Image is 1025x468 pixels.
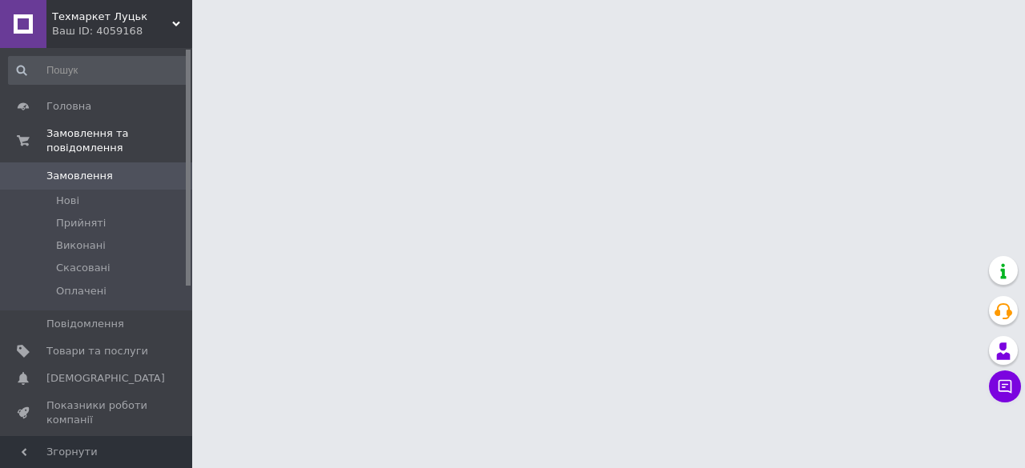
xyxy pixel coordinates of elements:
[52,24,192,38] div: Ваш ID: 4059168
[46,126,192,155] span: Замовлення та повідомлення
[8,56,189,85] input: Пошук
[46,398,148,427] span: Показники роботи компанії
[46,344,148,358] span: Товари та послуги
[56,216,106,230] span: Прийняті
[56,194,79,208] span: Нові
[52,10,172,24] span: Техмаркет Луцьк
[56,238,106,253] span: Виконані
[56,261,111,275] span: Скасовані
[989,370,1021,402] button: Чат з покупцем
[56,284,107,298] span: Оплачені
[46,99,91,114] span: Головна
[46,317,124,331] span: Повідомлення
[46,169,113,183] span: Замовлення
[46,371,165,386] span: [DEMOGRAPHIC_DATA]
